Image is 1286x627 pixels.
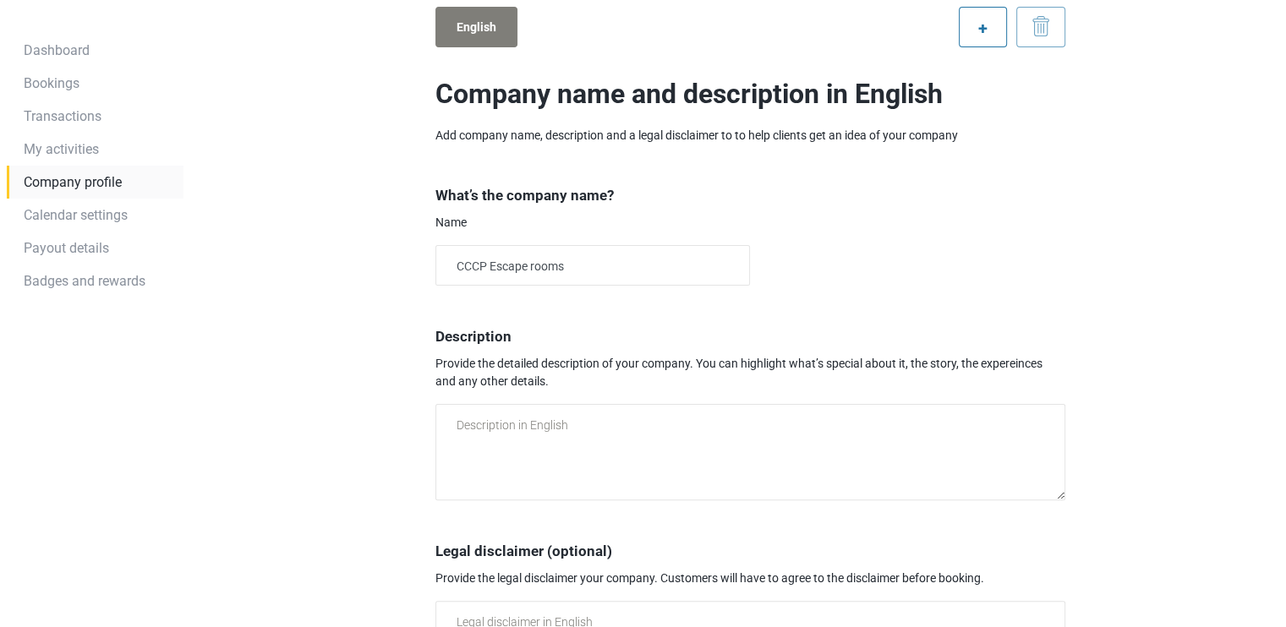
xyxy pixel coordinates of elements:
[435,214,1065,232] p: Name
[435,127,1065,144] p: Add company name, description and a legal disclaimer to to help clients get an idea of your company
[7,67,183,100] a: Bookings
[435,570,1065,587] p: Provide the legal disclaimer your company. Customers will have to agree to the disclaimer before ...
[435,541,1065,561] p: Legal disclaimer (optional)
[7,166,183,199] a: Company profile
[435,245,750,286] input: Company name in English
[435,355,1065,390] p: Provide the detailed description of your company. You can highlight what’s special about it, the ...
[7,100,183,133] a: Transactions
[7,133,183,166] a: My activities
[435,74,1065,113] p: Company name and description in English
[7,34,183,67] a: Dashboard
[435,185,1065,205] p: What’s the company name?
[7,264,183,297] a: Badges and rewards
[435,326,1065,346] p: Description
[959,7,1007,47] button: +
[435,7,517,47] label: English
[7,232,183,264] a: Payout details
[978,18,988,38] span: +
[7,199,183,232] a: Calendar settings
